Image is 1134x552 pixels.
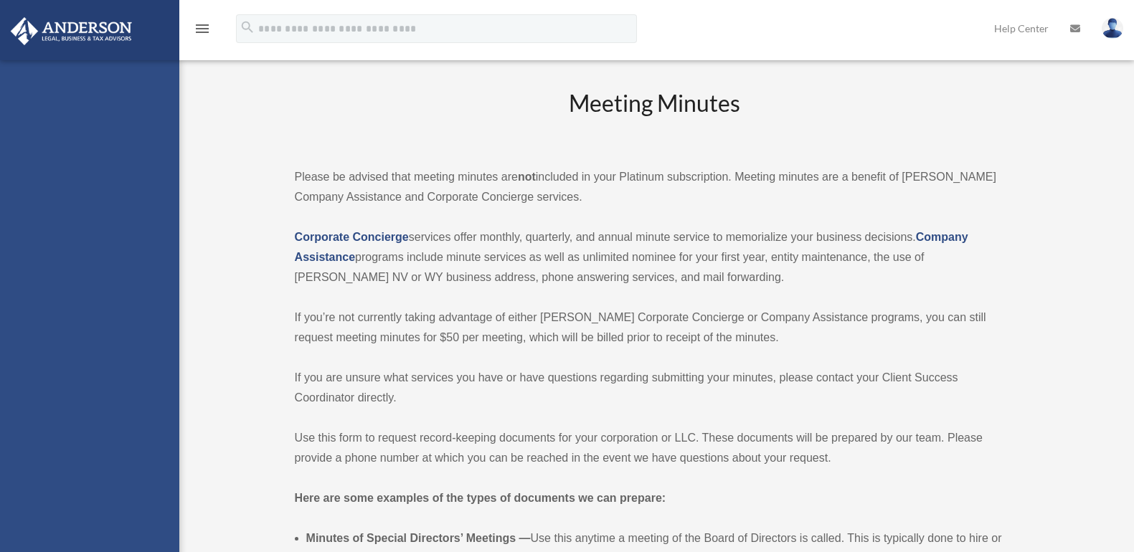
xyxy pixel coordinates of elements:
a: menu [194,25,211,37]
img: User Pic [1102,18,1123,39]
a: Corporate Concierge [295,231,409,243]
a: Company Assistance [295,231,968,263]
img: Anderson Advisors Platinum Portal [6,17,136,45]
i: search [240,19,255,35]
p: If you are unsure what services you have or have questions regarding submitting your minutes, ple... [295,368,1016,408]
p: Please be advised that meeting minutes are included in your Platinum subscription. Meeting minute... [295,167,1016,207]
h2: Meeting Minutes [295,87,1016,147]
i: menu [194,20,211,37]
strong: not [518,171,536,183]
strong: Here are some examples of the types of documents we can prepare: [295,492,666,504]
p: services offer monthly, quarterly, and annual minute service to memorialize your business decisio... [295,227,1016,287]
p: If you’re not currently taking advantage of either [PERSON_NAME] Corporate Concierge or Company A... [295,308,1016,348]
p: Use this form to request record-keeping documents for your corporation or LLC. These documents wi... [295,428,1016,468]
b: Minutes of Special Directors’ Meetings — [306,532,531,544]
